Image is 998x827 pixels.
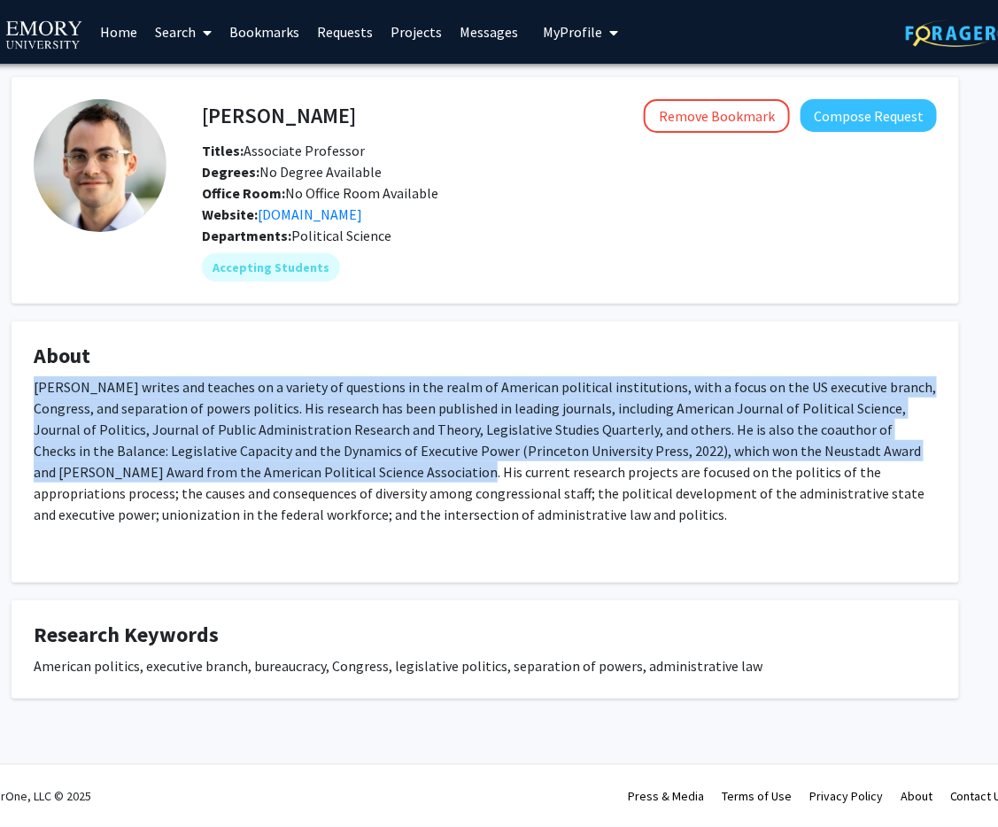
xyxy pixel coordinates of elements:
span: No Degree Available [202,163,382,181]
iframe: Chat [13,747,75,814]
a: Messages [451,1,527,63]
span: Political Science [291,227,391,244]
h4: Research Keywords [34,622,937,648]
a: Bookmarks [220,1,308,63]
a: Requests [308,1,382,63]
span: No Office Room Available [202,184,438,202]
a: Home [91,1,146,63]
mat-chip: Accepting Students [202,253,340,282]
button: Compose Request to Alexander Bolton [801,99,937,132]
a: Privacy Policy [809,788,883,804]
a: Search [146,1,220,63]
b: Degrees: [202,163,259,181]
img: Profile Picture [34,99,166,232]
a: Terms of Use [722,788,792,804]
a: Opens in a new tab [258,205,362,223]
a: Press & Media [628,788,704,804]
span: My Profile [543,23,602,41]
a: Projects [382,1,451,63]
h4: [PERSON_NAME] [202,99,356,132]
h4: About [34,344,937,369]
b: Departments: [202,227,291,244]
b: Website: [202,205,258,223]
div: American politics, executive branch, bureaucracy, Congress, legislative politics, separation of p... [34,655,937,676]
b: Titles: [202,142,244,159]
p: [PERSON_NAME] writes and teaches on a variety of questions in the realm of American political ins... [34,376,937,525]
button: Remove Bookmark [644,99,790,133]
b: Office Room: [202,184,285,202]
span: Associate Professor [202,142,365,159]
a: About [901,788,932,804]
